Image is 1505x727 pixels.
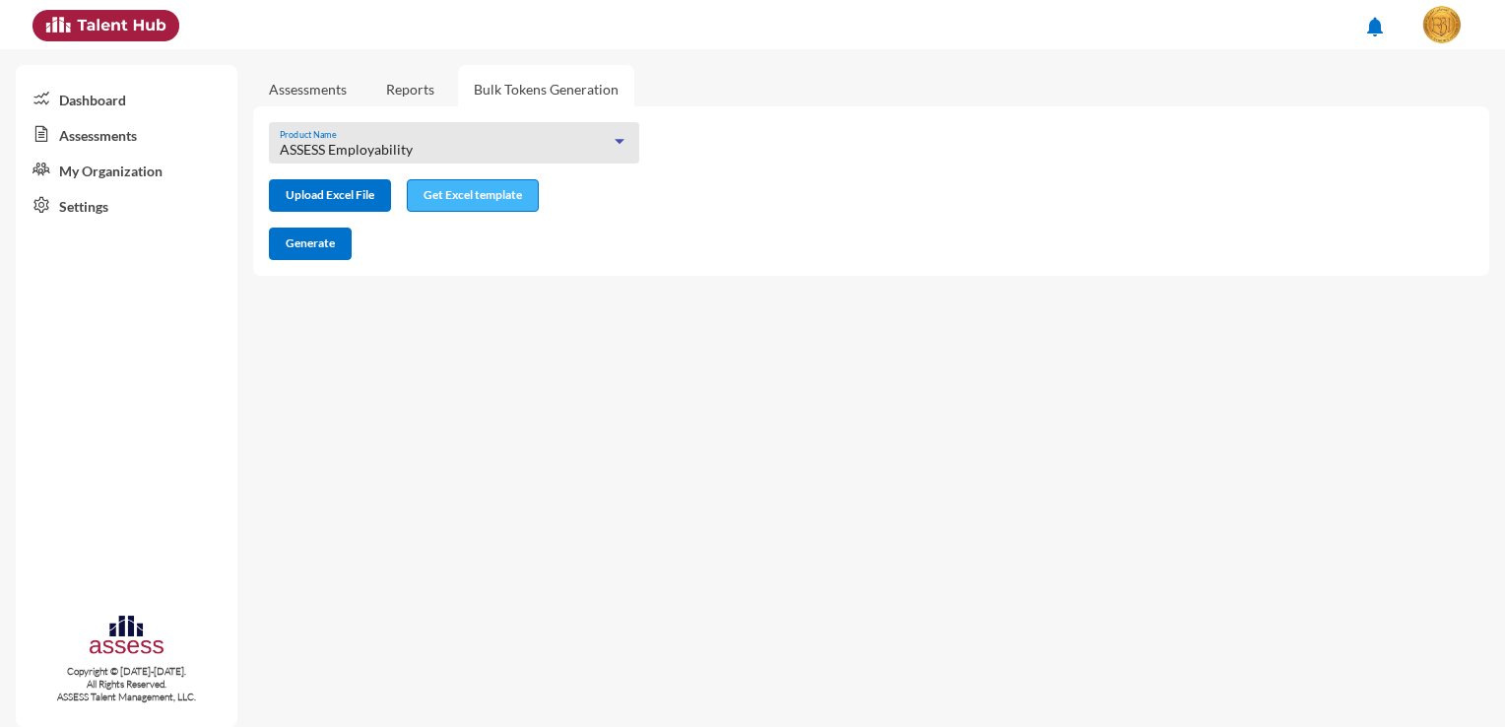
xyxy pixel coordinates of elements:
span: Upload Excel File [286,187,374,202]
p: Copyright © [DATE]-[DATE]. All Rights Reserved. ASSESS Talent Management, LLC. [16,665,237,703]
a: Settings [16,187,237,223]
button: Generate [269,228,352,260]
a: Assessments [269,81,347,98]
mat-icon: notifications [1363,15,1387,38]
a: Reports [370,65,450,113]
a: Dashboard [16,81,237,116]
span: Get Excel template [424,187,522,202]
a: Bulk Tokens Generation [458,65,634,113]
span: ASSESS Employability [280,141,413,158]
a: My Organization [16,152,237,187]
button: Upload Excel File [269,179,391,212]
span: Generate [286,235,335,250]
img: assesscompany-logo.png [88,613,165,661]
button: Get Excel template [407,179,539,212]
a: Assessments [16,116,237,152]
